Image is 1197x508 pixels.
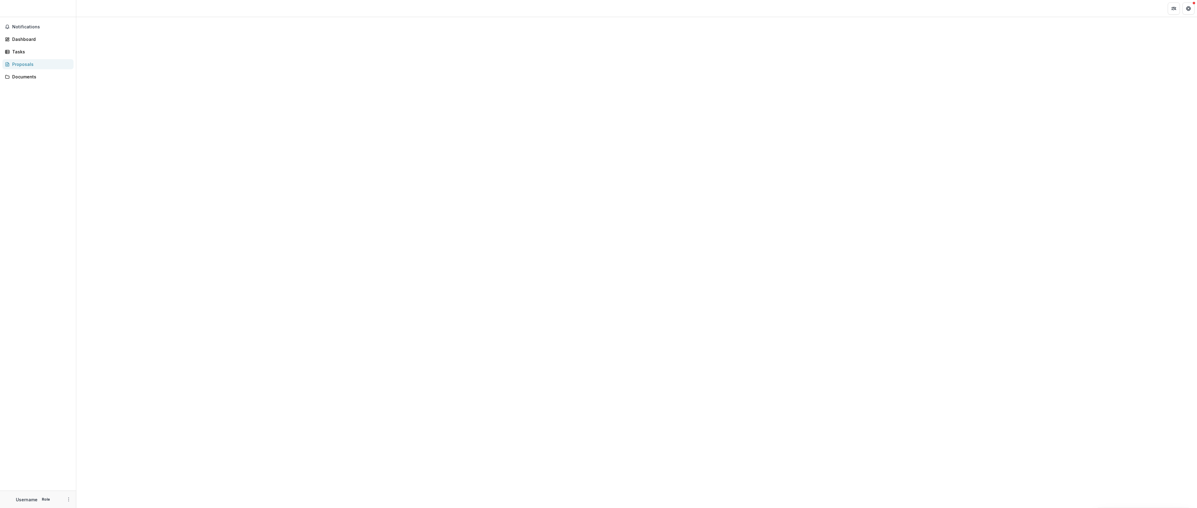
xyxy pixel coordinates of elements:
[40,497,52,502] p: Role
[2,22,74,32] button: Notifications
[12,61,69,67] div: Proposals
[1168,2,1180,15] button: Partners
[12,36,69,42] div: Dashboard
[2,72,74,82] a: Documents
[12,24,71,30] span: Notifications
[2,34,74,44] a: Dashboard
[16,496,38,503] p: Username
[65,496,72,503] button: More
[12,49,69,55] div: Tasks
[12,74,69,80] div: Documents
[1182,2,1195,15] button: Get Help
[2,59,74,69] a: Proposals
[2,47,74,57] a: Tasks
